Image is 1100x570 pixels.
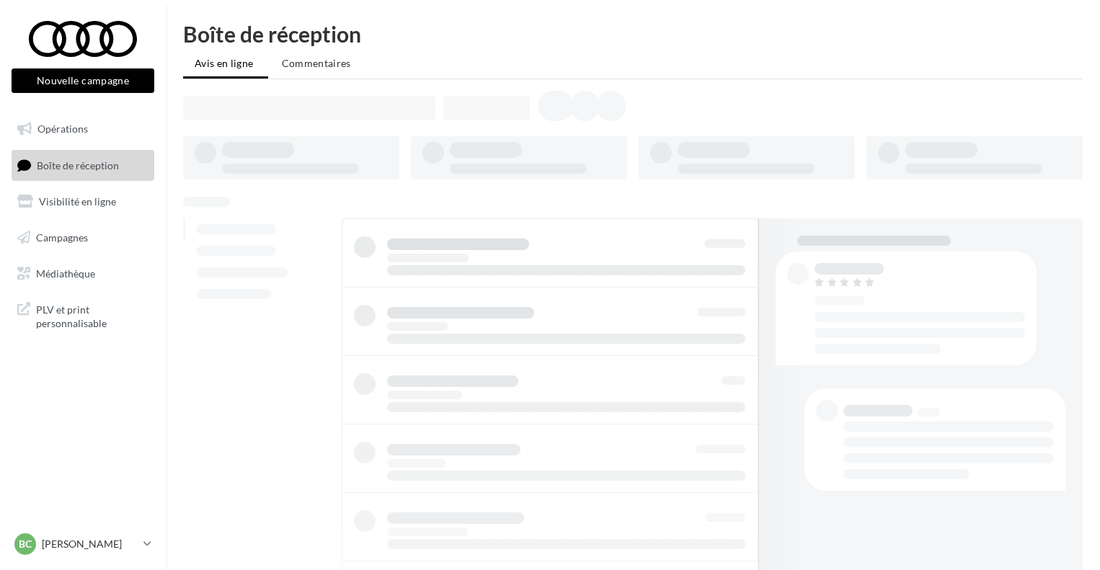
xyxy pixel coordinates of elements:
span: Visibilité en ligne [39,195,116,208]
span: Commentaires [282,57,351,69]
div: Boîte de réception [183,23,1083,45]
span: Médiathèque [36,267,95,279]
a: BC [PERSON_NAME] [12,530,154,558]
button: Nouvelle campagne [12,68,154,93]
span: Boîte de réception [37,159,119,171]
a: Campagnes [9,223,157,253]
a: Médiathèque [9,259,157,289]
a: Visibilité en ligne [9,187,157,217]
p: [PERSON_NAME] [42,537,138,551]
span: BC [19,537,32,551]
a: PLV et print personnalisable [9,294,157,337]
a: Boîte de réception [9,150,157,181]
span: Campagnes [36,231,88,244]
span: PLV et print personnalisable [36,300,148,331]
a: Opérations [9,114,157,144]
span: Opérations [37,123,88,135]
